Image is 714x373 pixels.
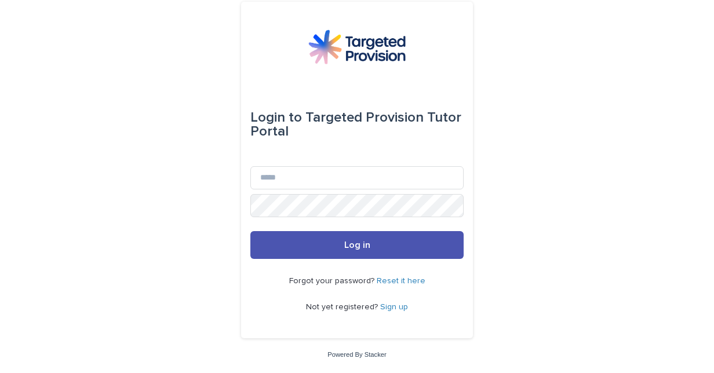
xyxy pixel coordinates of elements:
a: Powered By Stacker [327,351,386,358]
span: Forgot your password? [289,277,377,285]
span: Login to [250,111,302,125]
a: Sign up [380,303,408,311]
a: Reset it here [377,277,425,285]
div: Targeted Provision Tutor Portal [250,101,464,148]
button: Log in [250,231,464,259]
img: M5nRWzHhSzIhMunXDL62 [308,30,406,64]
span: Not yet registered? [306,303,380,311]
span: Log in [344,240,370,250]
